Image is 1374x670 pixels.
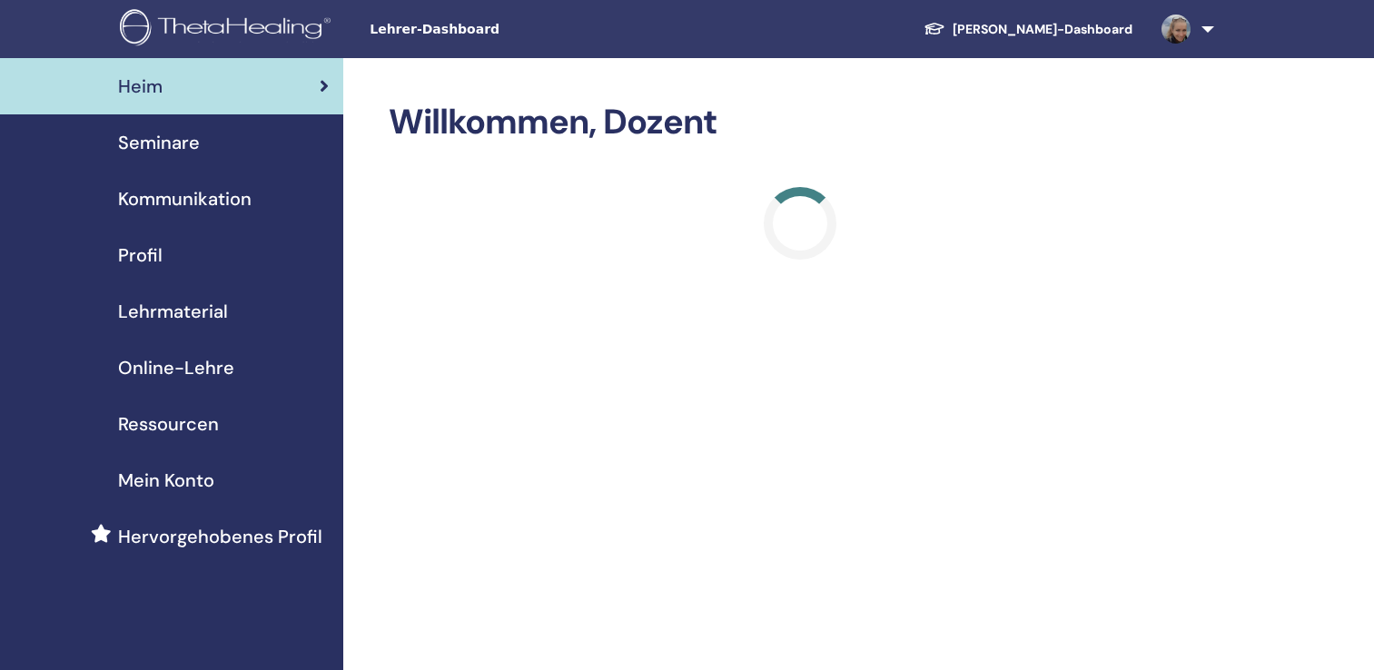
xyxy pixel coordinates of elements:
img: default.png [1161,15,1191,44]
span: Online-Lehre [118,354,234,381]
span: Lehrmaterial [118,298,228,325]
span: Profil [118,241,163,269]
span: Ressourcen [118,410,219,438]
img: logo.png [120,9,337,50]
span: Mein Konto [118,467,214,494]
img: graduation-cap-white.svg [924,21,945,36]
span: Kommunikation [118,185,252,212]
span: Heim [118,73,163,100]
a: [PERSON_NAME]-Dashboard [909,13,1147,46]
h2: Willkommen, Dozent [389,102,1211,143]
span: Hervorgehobenes Profil [118,523,322,550]
span: Seminare [118,129,200,156]
span: Lehrer-Dashboard [370,20,642,39]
